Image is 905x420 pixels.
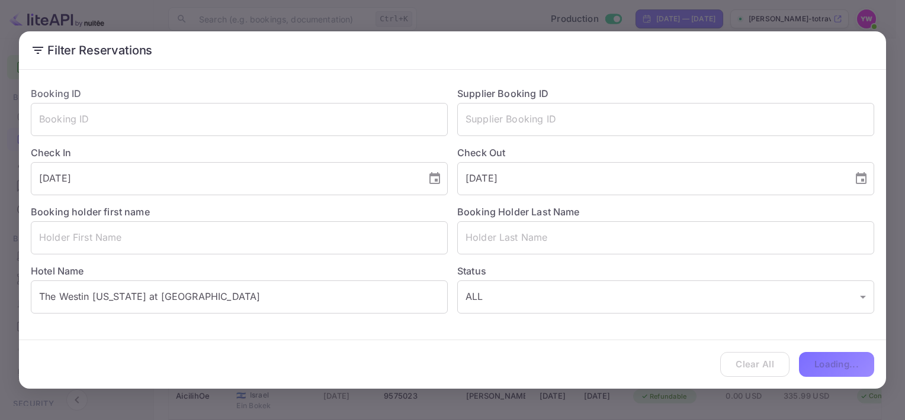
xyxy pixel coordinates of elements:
input: Holder First Name [31,221,448,254]
input: Holder Last Name [457,221,874,254]
input: yyyy-mm-dd [457,162,845,195]
input: Booking ID [31,103,448,136]
label: Booking holder first name [31,206,150,218]
button: Choose date, selected date is Sep 29, 2025 [849,167,873,190]
label: Supplier Booking ID [457,88,548,99]
label: Booking ID [31,88,82,99]
button: Choose date, selected date is Sep 26, 2025 [423,167,447,190]
label: Check In [31,146,448,160]
h2: Filter Reservations [19,31,886,69]
input: Hotel Name [31,280,448,314]
div: ALL [457,280,874,314]
input: yyyy-mm-dd [31,162,418,195]
label: Booking Holder Last Name [457,206,580,218]
input: Supplier Booking ID [457,103,874,136]
label: Hotel Name [31,265,84,277]
label: Check Out [457,146,874,160]
label: Status [457,264,874,278]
